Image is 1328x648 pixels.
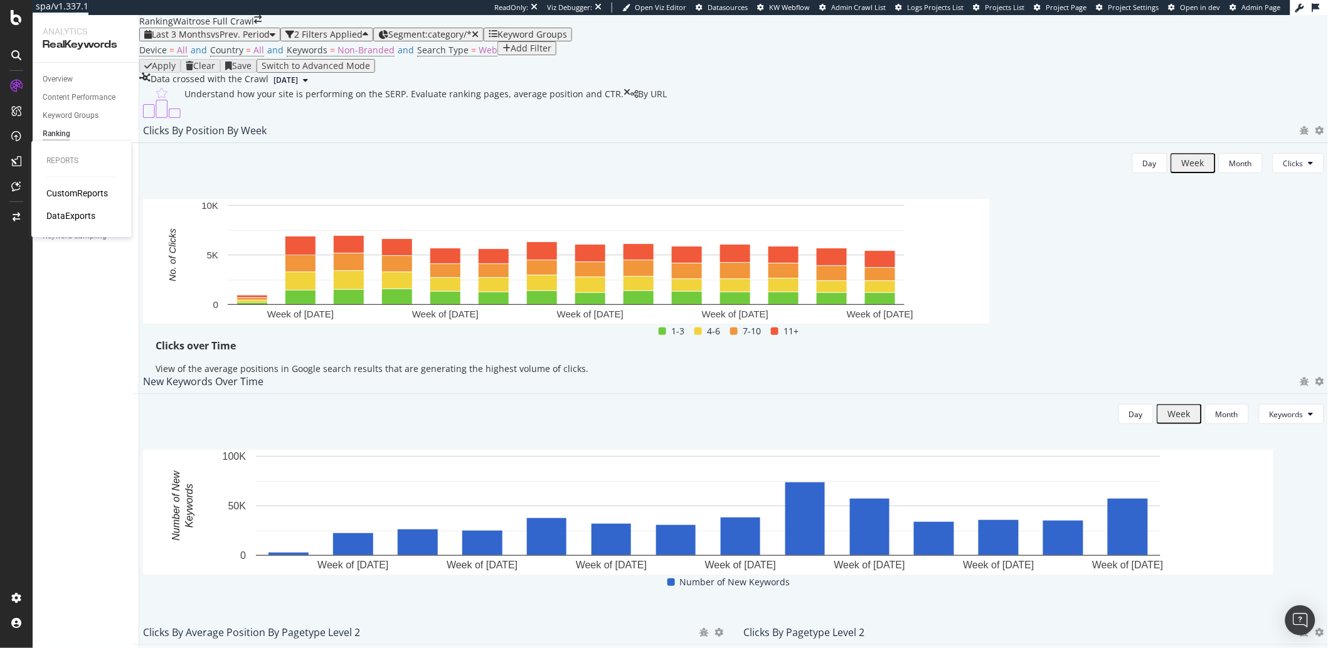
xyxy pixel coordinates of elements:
div: RealKeywords [43,38,129,52]
div: Switch to Advanced Mode [262,61,370,71]
div: Keyword Groups [43,109,98,122]
span: Open in dev [1181,3,1221,12]
button: 2 Filters Applied [280,28,373,41]
div: Open Intercom Messenger [1285,605,1315,635]
span: Open Viz Editor [635,3,686,12]
div: legacy label [630,88,667,100]
div: Reports [46,156,117,166]
span: Clicks [1283,158,1304,169]
a: Open in dev [1169,3,1221,13]
a: Keyword Groups [43,109,130,122]
text: 0 [240,550,246,561]
button: Keywords [1259,404,1324,424]
span: KW Webflow [769,3,810,12]
div: Viz Debugger: [547,3,592,13]
a: KW Webflow [757,3,810,13]
a: Project Settings [1097,3,1159,13]
text: 100K [223,451,247,462]
text: Number of New [171,470,182,541]
div: Analytics [43,25,129,38]
div: New Keywords Over Time [143,375,263,388]
span: Project Page [1046,3,1087,12]
div: Clicks by pagetype Level 2 [744,626,865,639]
div: Clicks over Time [156,339,1312,353]
span: 1-3 [671,324,684,339]
text: 5K [207,250,218,260]
span: Segment: category/* [388,28,472,40]
span: Projects List [985,3,1025,12]
span: Non-Branded [337,44,395,56]
span: and [398,44,414,56]
text: Week of [DATE] [702,309,768,319]
button: Day [1118,404,1154,424]
div: Content Performance [43,91,115,104]
text: Week of [DATE] [317,560,388,571]
button: Day [1132,153,1167,173]
button: Add Filter [497,41,556,55]
div: bug [1300,126,1309,135]
span: Last 3 Months [152,28,211,40]
div: Add Filter [511,43,551,53]
a: CustomReports [46,188,108,200]
text: 10K [201,200,218,211]
span: Logs Projects List [908,3,964,12]
a: DataExports [46,210,95,223]
div: Clicks By Position By Week [143,124,267,137]
p: View of the average positions in Google search results that are generating the highest volume of ... [156,363,1312,375]
div: Day [1129,409,1143,420]
svg: A chart. [143,199,989,324]
a: Datasources [696,3,748,13]
div: Apply [152,61,176,71]
div: Clear [193,61,215,71]
div: Day [1143,158,1157,169]
span: = [169,44,174,56]
svg: A chart. [143,450,1273,575]
span: Admin Page [1242,3,1281,12]
div: Data crossed with the Crawl [151,73,268,88]
text: No. of Clicks [167,228,178,282]
img: C0S+odjvPe+dCwPhcw0W2jU4KOcefU0IcxbkVEfgJ6Ft4vBgsVVQAAAABJRU5ErkJggg== [139,88,184,118]
span: Web [479,44,497,56]
div: Week [1168,409,1191,419]
a: Project Page [1034,3,1087,13]
span: Keywords [287,44,327,56]
span: 11+ [784,324,799,339]
span: = [471,44,476,56]
a: Content Performance [43,91,130,104]
div: Understand how your site is performing on the SERP. Evaluate ranking pages, average position and ... [184,88,624,118]
a: Open Viz Editor [622,3,686,13]
span: vs Prev. Period [211,28,270,40]
button: Week [1171,153,1216,173]
a: Admin Crawl List [819,3,886,13]
button: Segment:category/* [373,28,484,41]
text: Week of [DATE] [557,309,624,319]
button: Clear [181,59,220,73]
div: Month [1230,158,1252,169]
span: Search Type [417,44,469,56]
div: 2 Filters Applied [294,29,363,40]
span: Datasources [708,3,748,12]
a: Projects List [974,3,1025,13]
text: Week of [DATE] [847,309,913,319]
button: Switch to Advanced Mode [257,59,375,73]
div: Waitrose Full Crawl [173,15,254,28]
button: [DATE] [268,73,313,88]
text: Week of [DATE] [964,560,1034,571]
a: Ranking [43,127,130,141]
span: All [177,44,188,56]
text: Week of [DATE] [447,560,518,571]
span: Keywords [1270,409,1304,420]
span: Number of New Keywords [680,575,790,590]
div: Overview [43,73,73,86]
span: All [253,44,264,56]
div: Save [232,61,252,71]
div: ReadOnly: [494,3,528,13]
text: 50K [228,501,247,511]
text: 0 [213,299,218,310]
div: arrow-right-arrow-left [254,15,262,24]
span: 4-6 [707,324,720,339]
